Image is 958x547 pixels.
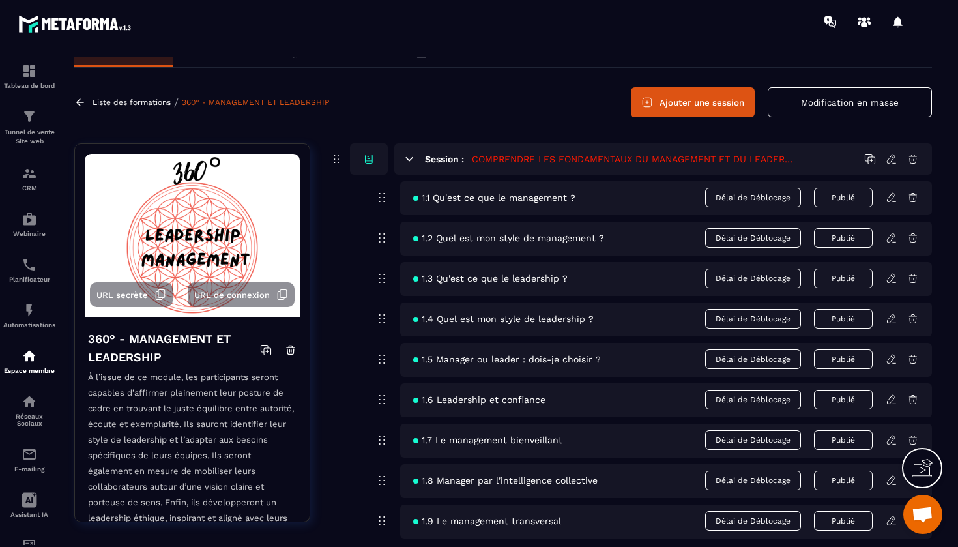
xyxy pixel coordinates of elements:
[90,282,173,307] button: URL secrète
[705,511,801,531] span: Délai de Déblocage
[3,293,55,338] a: automationsautomationsAutomatisations
[413,354,601,364] span: 1.5 Manager ou leader : dois-je choisir ?
[705,430,801,450] span: Délai de Déblocage
[814,228,873,248] button: Publié
[182,98,329,107] a: 360° - MANAGEMENT ET LEADERSHIP
[3,367,55,374] p: Espace membre
[3,128,55,146] p: Tunnel de vente Site web
[705,188,801,207] span: Délai de Déblocage
[18,12,136,36] img: logo
[3,82,55,89] p: Tableau de bord
[93,98,171,107] a: Liste des formations
[631,87,755,117] button: Ajouter une session
[3,437,55,482] a: emailemailE-mailing
[705,309,801,329] span: Délai de Déblocage
[768,87,932,117] button: Modification en masse
[705,390,801,409] span: Délai de Déblocage
[413,516,561,526] span: 1.9 Le management transversal
[814,511,873,531] button: Publié
[85,154,300,317] img: background
[814,471,873,490] button: Publié
[814,430,873,450] button: Publié
[22,63,37,79] img: formation
[3,185,55,192] p: CRM
[814,269,873,288] button: Publié
[3,53,55,99] a: formationformationTableau de bord
[413,435,562,445] span: 1.7 Le management bienveillant
[472,153,798,166] h5: COMPRENDRE LES FONDAMENTAUX DU MANAGEMENT ET DU LEADERSHIP EN [DEMOGRAPHIC_DATA]
[22,211,37,227] img: automations
[903,495,942,534] div: Ouvrir le chat
[188,282,295,307] button: URL de connexion
[22,303,37,318] img: automations
[413,475,598,486] span: 1.8 Manager par l'intelligence collective
[3,413,55,427] p: Réseaux Sociaux
[3,230,55,237] p: Webinaire
[3,156,55,201] a: formationformationCRM
[3,338,55,384] a: automationsautomationsEspace membre
[705,349,801,369] span: Délai de Déblocage
[174,96,179,109] span: /
[96,290,148,300] span: URL secrète
[22,394,37,409] img: social-network
[705,228,801,248] span: Délai de Déblocage
[22,109,37,125] img: formation
[3,201,55,247] a: automationsautomationsWebinaire
[413,394,545,405] span: 1.6 Leadership et confiance
[88,330,260,366] h4: 360° - MANAGEMENT ET LEADERSHIP
[3,384,55,437] a: social-networksocial-networkRéseaux Sociaux
[22,447,37,462] img: email
[22,348,37,364] img: automations
[814,309,873,329] button: Publié
[3,247,55,293] a: schedulerschedulerPlanificateur
[814,188,873,207] button: Publié
[3,276,55,283] p: Planificateur
[3,511,55,518] p: Assistant IA
[413,314,594,324] span: 1.4 Quel est mon style de leadership ?
[705,471,801,490] span: Délai de Déblocage
[413,233,604,243] span: 1.2 Quel est mon style de management ?
[22,257,37,273] img: scheduler
[413,192,575,203] span: 1.1 Qu'est ce que le management ?
[425,154,464,164] h6: Session :
[413,273,568,284] span: 1.3 Qu'est ce que le leadership ?
[814,390,873,409] button: Publié
[194,290,270,300] span: URL de connexion
[3,466,55,473] p: E-mailing
[22,166,37,181] img: formation
[3,99,55,156] a: formationformationTunnel de vente Site web
[3,321,55,329] p: Automatisations
[3,482,55,528] a: Assistant IA
[705,269,801,288] span: Délai de Déblocage
[814,349,873,369] button: Publié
